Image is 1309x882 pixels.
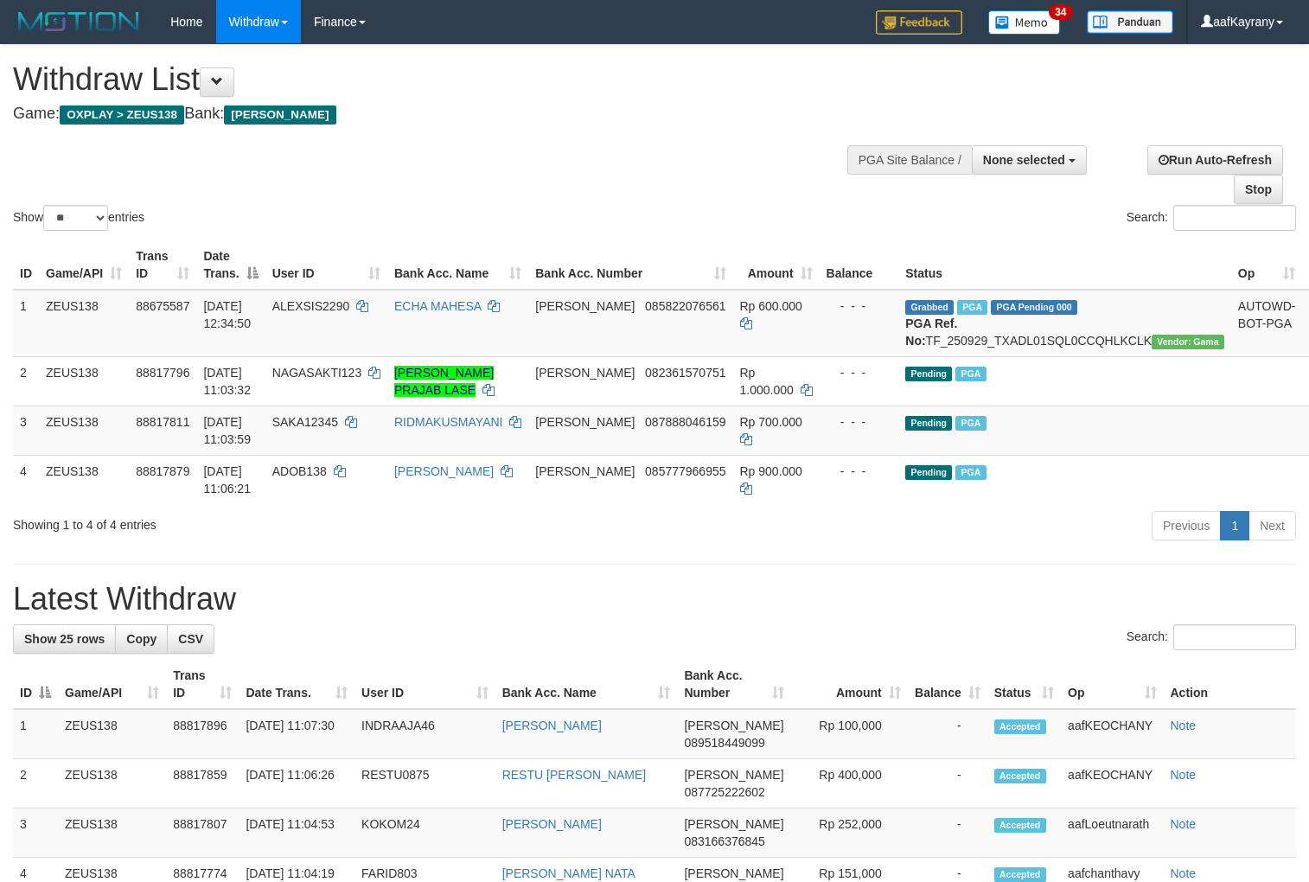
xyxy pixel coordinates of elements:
[898,240,1231,290] th: Status
[39,290,129,357] td: ZEUS138
[1231,240,1303,290] th: Op: activate to sort column ascending
[1234,175,1283,204] a: Stop
[495,660,678,709] th: Bank Acc. Name: activate to sort column ascending
[791,808,907,858] td: Rp 252,000
[645,464,725,478] span: Copy 085777966955 to clipboard
[740,464,802,478] span: Rp 900.000
[972,145,1087,175] button: None selected
[733,240,820,290] th: Amount: activate to sort column ascending
[1220,511,1249,540] a: 1
[58,709,166,759] td: ZEUS138
[1173,205,1296,231] input: Search:
[684,736,764,750] span: Copy 089518449099 to clipboard
[136,464,189,478] span: 88817879
[987,660,1061,709] th: Status: activate to sort column ascending
[827,413,892,431] div: - - -
[136,415,189,429] span: 88817811
[684,866,783,880] span: [PERSON_NAME]
[13,290,39,357] td: 1
[13,709,58,759] td: 1
[394,415,503,429] a: RIDMAKUSMAYANI
[535,464,635,478] span: [PERSON_NAME]
[1171,817,1197,831] a: Note
[684,768,783,782] span: [PERSON_NAME]
[908,660,987,709] th: Balance: activate to sort column ascending
[1152,335,1224,349] span: Vendor URL: https://trx31.1velocity.biz
[1061,709,1163,759] td: aafKEOCHANY
[1061,660,1163,709] th: Op: activate to sort column ascending
[820,240,899,290] th: Balance
[387,240,528,290] th: Bank Acc. Name: activate to sort column ascending
[394,299,481,313] a: ECHA MAHESA
[166,709,239,759] td: 88817896
[224,105,335,125] span: [PERSON_NAME]
[13,808,58,858] td: 3
[645,415,725,429] span: Copy 087888046159 to clipboard
[1231,290,1303,357] td: AUTOWD-BOT-PGA
[39,240,129,290] th: Game/API: activate to sort column ascending
[905,300,954,315] span: Grabbed
[791,660,907,709] th: Amount: activate to sort column ascending
[677,660,791,709] th: Bank Acc. Number: activate to sort column ascending
[994,769,1046,783] span: Accepted
[988,10,1061,35] img: Button%20Memo.svg
[272,415,338,429] span: SAKA12345
[354,808,495,858] td: KOKOM24
[13,455,39,504] td: 4
[957,300,987,315] span: Marked by aafpengsreynich
[898,290,1231,357] td: TF_250929_TXADL01SQL0CCQHLKCLK
[645,366,725,380] span: Copy 082361570751 to clipboard
[115,624,168,654] a: Copy
[354,709,495,759] td: INDRAAJA46
[684,834,764,848] span: Copy 083166376845 to clipboard
[827,463,892,480] div: - - -
[1173,624,1296,650] input: Search:
[528,240,732,290] th: Bank Acc. Number: activate to sort column ascending
[502,768,646,782] a: RESTU [PERSON_NAME]
[847,145,972,175] div: PGA Site Balance /
[1127,624,1296,650] label: Search:
[203,415,251,446] span: [DATE] 11:03:59
[13,62,855,97] h1: Withdraw List
[13,660,58,709] th: ID: activate to sort column descending
[272,366,362,380] span: NAGASAKTI123
[905,465,952,480] span: Pending
[876,10,962,35] img: Feedback.jpg
[13,240,39,290] th: ID
[13,582,1296,617] h1: Latest Withdraw
[178,632,203,646] span: CSV
[791,759,907,808] td: Rp 400,000
[167,624,214,654] a: CSV
[394,366,494,397] a: [PERSON_NAME] PRAJAB LASE
[1049,4,1072,20] span: 34
[136,366,189,380] span: 88817796
[827,364,892,381] div: - - -
[908,808,987,858] td: -
[196,240,265,290] th: Date Trans.: activate to sort column descending
[1164,660,1297,709] th: Action
[60,105,184,125] span: OXPLAY > ZEUS138
[13,105,855,123] h4: Game: Bank:
[740,299,802,313] span: Rp 600.000
[740,415,802,429] span: Rp 700.000
[684,785,764,799] span: Copy 087725222602 to clipboard
[58,808,166,858] td: ZEUS138
[1171,719,1197,732] a: Note
[1171,768,1197,782] a: Note
[535,299,635,313] span: [PERSON_NAME]
[13,624,116,654] a: Show 25 rows
[905,367,952,381] span: Pending
[1061,759,1163,808] td: aafKEOCHANY
[39,455,129,504] td: ZEUS138
[239,759,354,808] td: [DATE] 11:06:26
[502,866,635,880] a: [PERSON_NAME] NATA
[272,299,350,313] span: ALEXSIS2290
[740,366,794,397] span: Rp 1.000.000
[994,719,1046,734] span: Accepted
[645,299,725,313] span: Copy 085822076561 to clipboard
[394,464,494,478] a: [PERSON_NAME]
[684,817,783,831] span: [PERSON_NAME]
[354,660,495,709] th: User ID: activate to sort column ascending
[535,415,635,429] span: [PERSON_NAME]
[39,356,129,406] td: ZEUS138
